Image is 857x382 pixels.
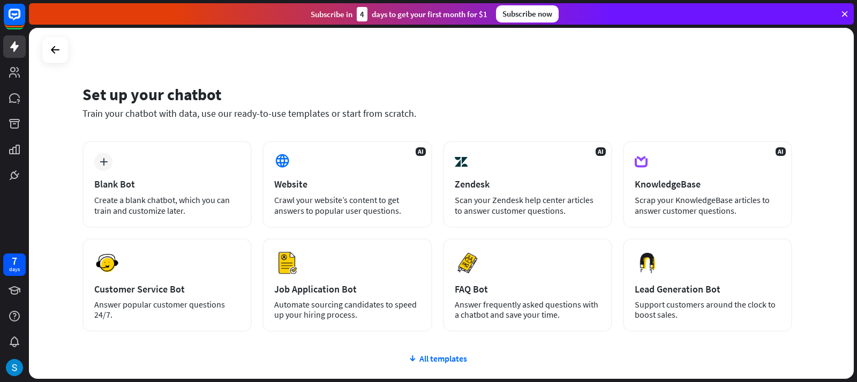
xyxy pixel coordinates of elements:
i: plus [100,158,108,166]
div: days [9,266,20,273]
div: Lead Generation Bot [635,283,780,295]
div: 7 [12,256,17,266]
div: Zendesk [455,178,600,190]
div: 4 [357,7,367,21]
div: Create a blank chatbot, which you can train and customize later. [94,194,240,216]
span: AI [596,147,606,156]
div: KnowledgeBase [635,178,780,190]
div: Blank Bot [94,178,240,190]
div: Automate sourcing candidates to speed up your hiring process. [274,299,420,320]
div: Subscribe in days to get your first month for $1 [311,7,487,21]
div: Support customers around the clock to boost sales. [635,299,780,320]
div: Job Application Bot [274,283,420,295]
span: AI [416,147,426,156]
div: Scrap your KnowledgeBase articles to answer customer questions. [635,194,780,216]
div: Subscribe now [496,5,559,23]
a: 7 days [3,253,26,276]
div: FAQ Bot [455,283,600,295]
div: Answer popular customer questions 24/7. [94,299,240,320]
div: All templates [82,353,792,364]
div: Train your chatbot with data, use our ready-to-use templates or start from scratch. [82,107,792,119]
div: Website [274,178,420,190]
div: Set up your chatbot [82,84,792,104]
div: Customer Service Bot [94,283,240,295]
span: AI [776,147,786,156]
div: Scan your Zendesk help center articles to answer customer questions. [455,194,600,216]
div: Crawl your website’s content to get answers to popular user questions. [274,194,420,216]
div: Answer frequently asked questions with a chatbot and save your time. [455,299,600,320]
